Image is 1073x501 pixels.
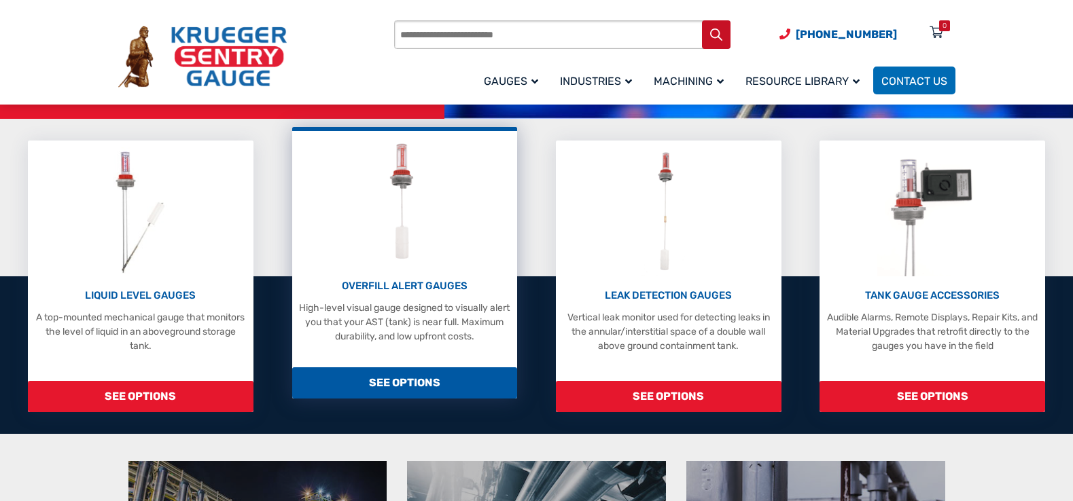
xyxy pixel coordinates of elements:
[745,75,860,88] span: Resource Library
[873,67,955,94] a: Contact Us
[299,301,511,344] p: High-level visual gauge designed to visually alert you that your AST (tank) is near full. Maximum...
[563,288,775,303] p: LEAK DETECTION GAUGES
[105,147,177,276] img: Liquid Level Gauges
[563,310,775,353] p: Vertical leak monitor used for detecting leaks in the annular/interstitial space of a double wall...
[560,75,632,88] span: Industries
[35,288,247,303] p: LIQUID LEVEL GAUGES
[881,75,947,88] span: Contact Us
[779,26,897,43] a: Phone Number (920) 434-8860
[796,28,897,41] span: [PHONE_NUMBER]
[28,141,253,412] a: Liquid Level Gauges LIQUID LEVEL GAUGES A top-mounted mechanical gauge that monitors the level of...
[484,75,538,88] span: Gauges
[654,75,724,88] span: Machining
[292,367,518,398] span: SEE OPTIONS
[118,26,287,88] img: Krueger Sentry Gauge
[826,288,1038,303] p: TANK GAUGE ACCESSORIES
[826,310,1038,353] p: Audible Alarms, Remote Displays, Repair Kits, and Material Upgrades that retrofit directly to the...
[292,127,518,398] a: Overfill Alert Gauges OVERFILL ALERT GAUGES High-level visual gauge designed to visually alert yo...
[943,20,947,31] div: 0
[552,64,646,96] a: Industries
[737,64,873,96] a: Resource Library
[820,381,1045,412] span: SEE OPTIONS
[641,147,695,276] img: Leak Detection Gauges
[374,138,435,267] img: Overfill Alert Gauges
[556,141,781,412] a: Leak Detection Gauges LEAK DETECTION GAUGES Vertical leak monitor used for detecting leaks in the...
[820,141,1045,412] a: Tank Gauge Accessories TANK GAUGE ACCESSORIES Audible Alarms, Remote Displays, Repair Kits, and M...
[299,278,511,294] p: OVERFILL ALERT GAUGES
[646,64,737,96] a: Machining
[556,381,781,412] span: SEE OPTIONS
[476,64,552,96] a: Gauges
[35,310,247,353] p: A top-mounted mechanical gauge that monitors the level of liquid in an aboveground storage tank.
[28,381,253,412] span: SEE OPTIONS
[877,147,987,276] img: Tank Gauge Accessories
